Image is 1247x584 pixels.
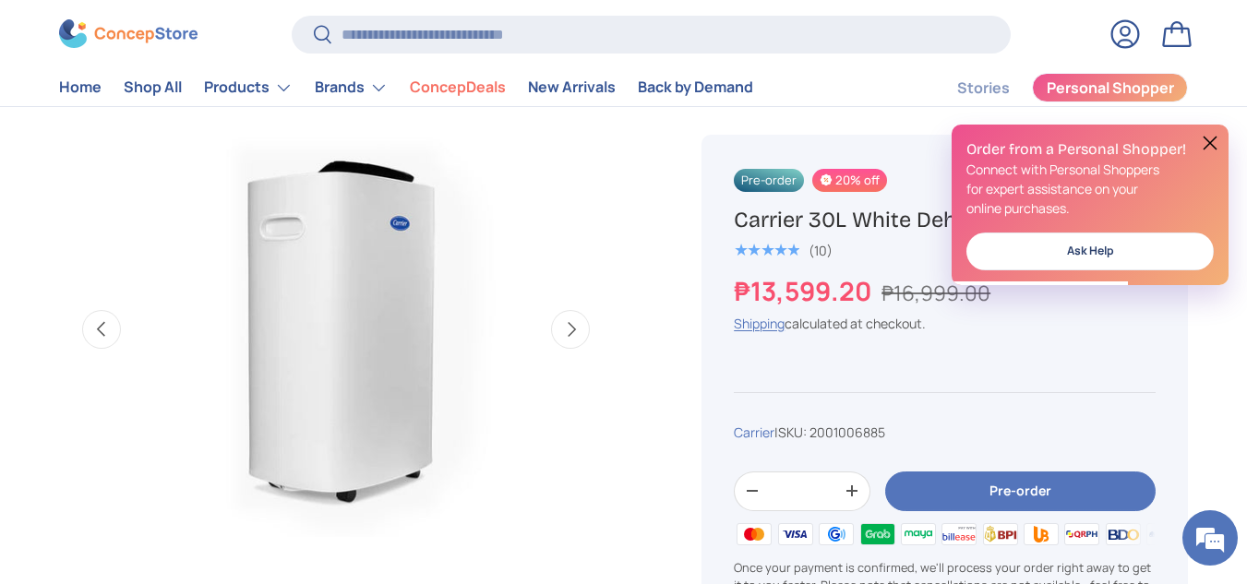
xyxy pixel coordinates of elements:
a: Shop All [124,70,182,106]
s: ₱16,999.00 [881,279,990,307]
img: maya [898,520,939,548]
img: qrph [1061,520,1102,548]
span: Personal Shopper [1047,81,1174,96]
a: Home [59,70,102,106]
a: Stories [957,70,1010,106]
img: ConcepStore [59,20,198,49]
summary: Brands [304,69,399,106]
img: gcash [816,520,857,548]
a: ConcepDeals [410,70,506,106]
img: visa [775,520,816,548]
strong: ₱13,599.20 [734,273,876,308]
div: 5.0 out of 5.0 stars [734,242,799,258]
nav: Secondary [913,69,1188,106]
a: New Arrivals [528,70,616,106]
a: 5.0 out of 5.0 stars (10) [734,239,833,259]
summary: Products [193,69,304,106]
img: master [734,520,774,548]
span: ★★★★★ [734,241,799,259]
a: Carrier [734,423,774,441]
nav: Primary [59,69,753,106]
img: grabpay [857,520,897,548]
span: 2001006885 [809,423,885,441]
img: bpi [979,520,1020,548]
div: (10) [809,244,833,257]
a: Back by Demand [638,70,753,106]
div: calculated at checkout. [734,314,1156,333]
a: Personal Shopper [1032,73,1188,102]
p: Connect with Personal Shoppers for expert assistance on your online purchases. [966,160,1214,218]
h1: Carrier 30L White Dehumidifier [734,206,1156,234]
span: Pre-order [734,169,804,192]
a: Shipping [734,315,785,332]
img: metrobank [1144,520,1184,548]
span: | [774,423,885,441]
h2: Order from a Personal Shopper! [966,139,1214,160]
a: Ask Help [966,232,1214,270]
button: Pre-order [885,471,1156,511]
span: SKU: [778,423,807,441]
img: ubp [1021,520,1061,548]
img: billease [939,520,979,548]
img: bdo [1103,520,1144,548]
span: 20% off [812,169,887,192]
